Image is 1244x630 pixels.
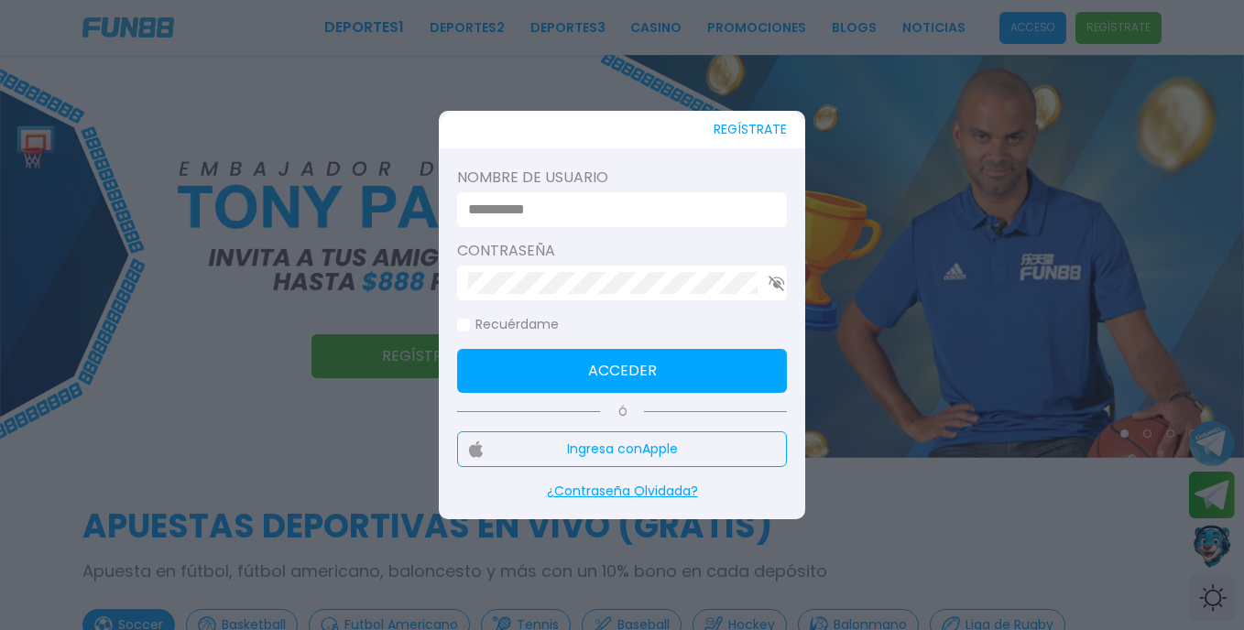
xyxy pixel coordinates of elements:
label: Nombre de usuario [457,167,787,189]
button: REGÍSTRATE [714,111,787,148]
p: ¿Contraseña Olvidada? [457,482,787,501]
button: Acceder [457,349,787,393]
label: Recuérdame [457,315,559,334]
label: Contraseña [457,240,787,262]
button: Ingresa conApple [457,431,787,467]
p: Ó [457,404,787,420]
